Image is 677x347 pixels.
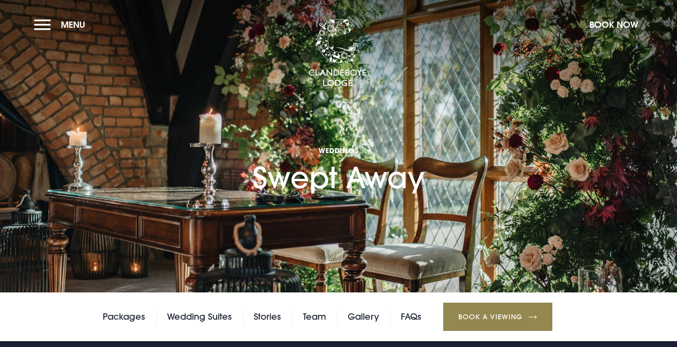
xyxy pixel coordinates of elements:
[34,14,90,35] button: Menu
[253,146,424,155] span: Weddings
[253,102,424,195] h1: Swept Away
[167,309,232,324] a: Wedding Suites
[103,309,145,324] a: Packages
[401,309,421,324] a: FAQs
[443,303,552,331] a: Book a Viewing
[303,309,326,324] a: Team
[61,19,85,30] span: Menu
[308,19,367,87] img: Clandeboye Lodge
[584,14,643,35] button: Book Now
[254,309,281,324] a: Stories
[348,309,379,324] a: Gallery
